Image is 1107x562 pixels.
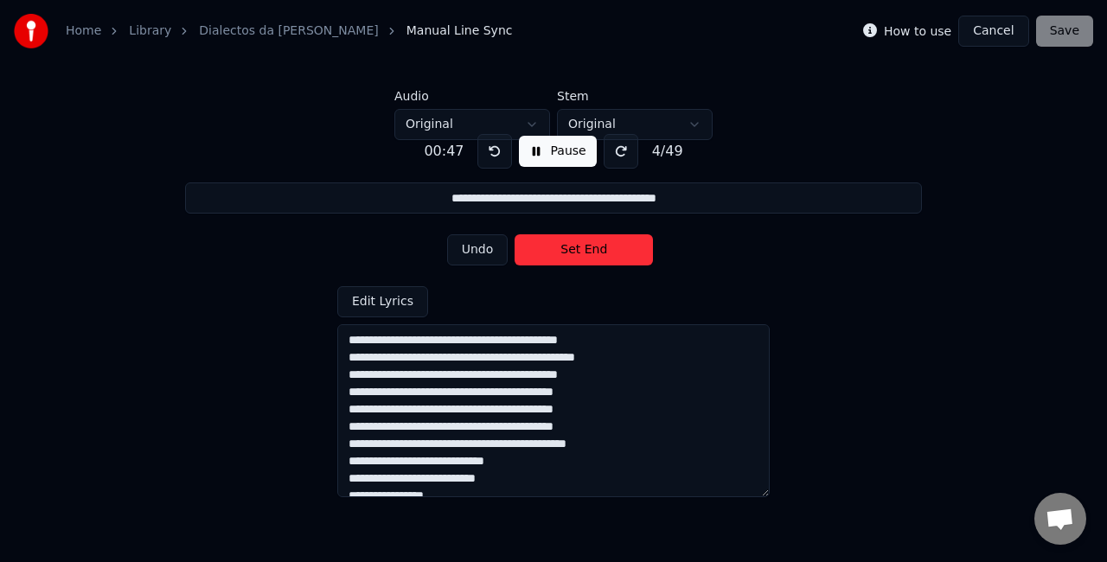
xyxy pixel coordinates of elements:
a: Home [66,22,101,40]
label: How to use [884,25,951,37]
button: Pause [519,136,596,167]
button: Set End [515,234,653,265]
img: youka [14,14,48,48]
a: Library [129,22,171,40]
a: Dialectos da [PERSON_NAME] [199,22,378,40]
label: Audio [394,90,550,102]
nav: breadcrumb [66,22,512,40]
button: Edit Lyrics [337,286,428,317]
div: 4 / 49 [645,141,690,162]
button: Undo [447,234,509,265]
div: 00:47 [417,141,470,162]
div: Open chat [1034,493,1086,545]
button: Cancel [958,16,1028,47]
span: Manual Line Sync [406,22,513,40]
label: Stem [557,90,713,102]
